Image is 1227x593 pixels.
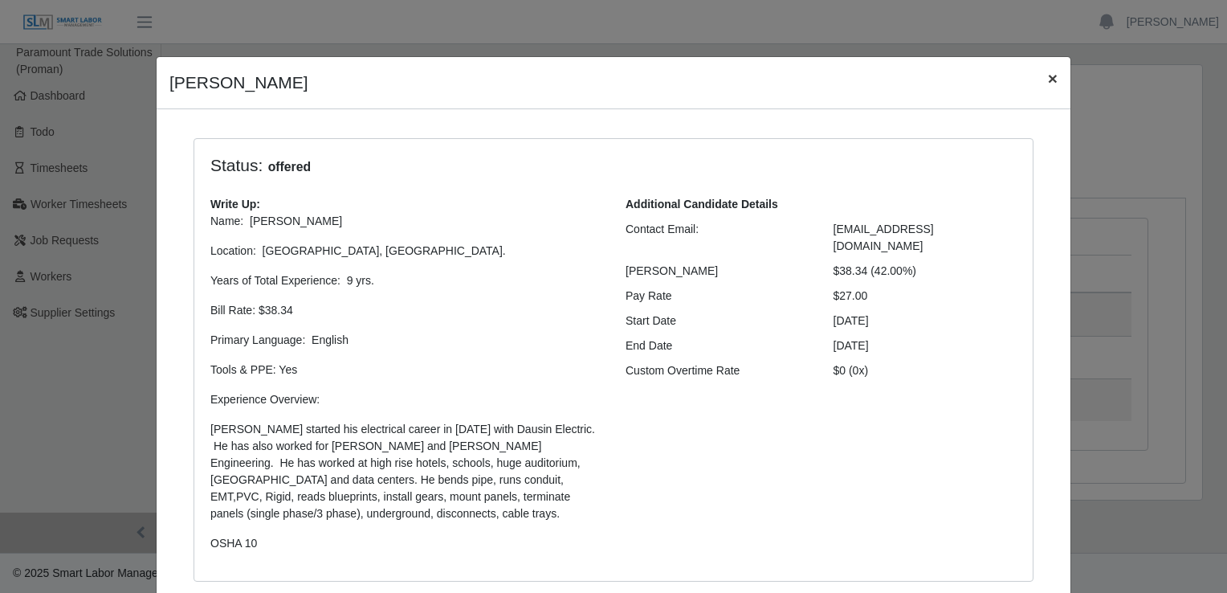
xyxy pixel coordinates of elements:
[834,339,869,352] span: [DATE]
[210,243,601,260] p: Location: [GEOGRAPHIC_DATA], [GEOGRAPHIC_DATA].
[613,362,821,379] div: Custom Overtime Rate
[210,362,601,378] p: Tools & PPE: Yes
[210,198,260,211] b: Write Up:
[613,288,821,305] div: Pay Rate
[613,221,821,255] div: Contact Email:
[210,213,601,230] p: Name: [PERSON_NAME]
[210,302,601,319] p: Bill Rate: $38.34
[169,70,308,96] h4: [PERSON_NAME]
[1048,69,1058,88] span: ×
[821,263,1029,280] div: $38.34 (42.00%)
[613,313,821,329] div: Start Date
[834,364,869,377] span: $0 (0x)
[1035,57,1070,100] button: Close
[613,263,821,280] div: [PERSON_NAME]
[834,223,934,252] span: [EMAIL_ADDRESS][DOMAIN_NAME]
[613,337,821,354] div: End Date
[821,288,1029,305] div: $27.00
[210,155,809,177] h4: Status:
[210,272,601,289] p: Years of Total Experience: 9 yrs.
[210,391,601,408] p: Experience Overview:
[210,535,601,552] p: OSHA 10
[210,332,601,349] p: Primary Language: English
[626,198,778,211] b: Additional Candidate Details
[263,157,316,177] span: offered
[821,313,1029,329] div: [DATE]
[210,421,601,522] p: [PERSON_NAME] started his electrical career in [DATE] with Dausin Electric. He has also worked fo...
